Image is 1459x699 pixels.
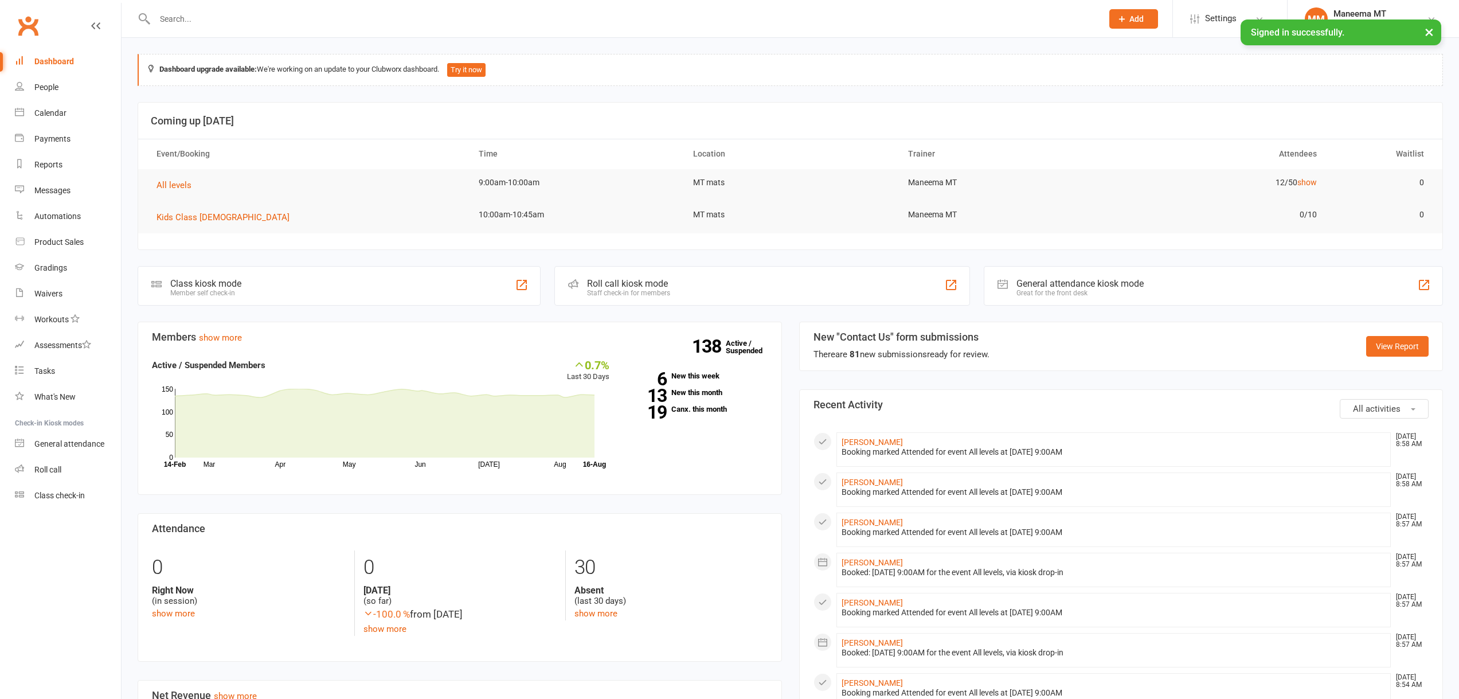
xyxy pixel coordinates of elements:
div: Calendar [34,108,67,118]
span: Add [1129,14,1144,24]
div: Booking marked Attended for event All levels at [DATE] 9:00AM [842,528,1386,537]
input: Search... [151,11,1094,27]
div: Assessments [34,341,91,350]
div: Product Sales [34,237,84,247]
button: Kids Class [DEMOGRAPHIC_DATA] [157,210,298,224]
button: Try it now [447,63,486,77]
a: Reports [15,152,121,178]
td: Maneema MT [898,201,1113,228]
div: Booked: [DATE] 9:00AM for the event All levels, via kiosk drop-in [842,648,1386,658]
a: Tasks [15,358,121,384]
time: [DATE] 8:58 AM [1390,433,1428,448]
div: Reports [34,160,62,169]
div: Messages [34,186,71,195]
div: Roll call kiosk mode [587,278,670,289]
div: Booked: [DATE] 9:00AM for the event All levels, via kiosk drop-in [842,568,1386,577]
div: Workouts [34,315,69,324]
a: Product Sales [15,229,121,255]
a: [PERSON_NAME] [842,518,903,527]
th: Waitlist [1327,139,1434,169]
a: 19Canx. this month [627,405,768,413]
div: Booking marked Attended for event All levels at [DATE] 9:00AM [842,688,1386,698]
strong: [DATE] [363,585,557,596]
div: Gradings [34,263,67,272]
div: Last 30 Days [567,358,609,383]
td: 10:00am-10:45am [468,201,683,228]
th: Location [683,139,898,169]
a: Roll call [15,457,121,483]
div: 0 [363,550,557,585]
time: [DATE] 8:57 AM [1390,553,1428,568]
div: General attendance [34,439,104,448]
td: 9:00am-10:00am [468,169,683,196]
div: 0 [152,550,346,585]
button: All levels [157,178,200,192]
strong: 6 [627,370,667,388]
time: [DATE] 8:54 AM [1390,674,1428,689]
a: [PERSON_NAME] [842,678,903,688]
a: show [1297,178,1317,187]
a: [PERSON_NAME] [842,478,903,487]
td: 0 [1327,201,1434,228]
span: Signed in successfully. [1251,27,1344,38]
time: [DATE] 8:58 AM [1390,473,1428,488]
a: 13New this month [627,389,768,396]
th: Trainer [898,139,1113,169]
td: Maneema MT [898,169,1113,196]
a: General attendance kiosk mode [15,431,121,457]
a: Dashboard [15,49,121,75]
a: Automations [15,204,121,229]
span: Settings [1205,6,1237,32]
div: Member self check-in [170,289,241,297]
td: 0/10 [1112,201,1327,228]
a: 6New this week [627,372,768,380]
button: All activities [1340,399,1429,419]
div: Tasks [34,366,55,376]
span: -100.0 % [363,608,410,620]
div: Booking marked Attended for event All levels at [DATE] 9:00AM [842,487,1386,497]
a: show more [152,608,195,619]
h3: Coming up [DATE] [151,115,1430,127]
div: Waivers [34,289,62,298]
h3: Members [152,331,768,343]
strong: Dashboard upgrade available: [159,65,257,73]
div: (last 30 days) [574,585,768,607]
div: Staff check-in for members [587,289,670,297]
a: Assessments [15,333,121,358]
strong: Absent [574,585,768,596]
div: We're working on an update to your Clubworx dashboard. [138,54,1443,86]
div: General attendance kiosk mode [1016,278,1144,289]
div: Dashboard [34,57,74,66]
a: show more [574,608,617,619]
div: Automations [34,212,81,221]
div: There are new submissions ready for review. [813,347,989,361]
a: Payments [15,126,121,152]
a: Messages [15,178,121,204]
div: Class kiosk mode [170,278,241,289]
div: Class check-in [34,491,85,500]
time: [DATE] 8:57 AM [1390,513,1428,528]
a: Class kiosk mode [15,483,121,509]
div: 0.7% [567,358,609,371]
a: show more [199,333,242,343]
div: Booking marked Attended for event All levels at [DATE] 9:00AM [842,608,1386,618]
a: View Report [1366,336,1429,357]
div: Roll call [34,465,61,474]
th: Attendees [1112,139,1327,169]
h3: New "Contact Us" form submissions [813,331,989,343]
a: Gradings [15,255,121,281]
strong: 81 [850,349,860,360]
strong: Right Now [152,585,346,596]
div: Maneema MT [1333,9,1412,19]
strong: 19 [627,404,667,421]
h3: Recent Activity [813,399,1429,411]
a: Workouts [15,307,121,333]
div: (in session) [152,585,346,607]
div: Payments [34,134,71,143]
div: 30 [574,550,768,585]
a: show more [363,624,406,634]
div: MM [1305,7,1328,30]
span: Kids Class [DEMOGRAPHIC_DATA] [157,212,290,222]
span: All activities [1353,404,1401,414]
a: Waivers [15,281,121,307]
